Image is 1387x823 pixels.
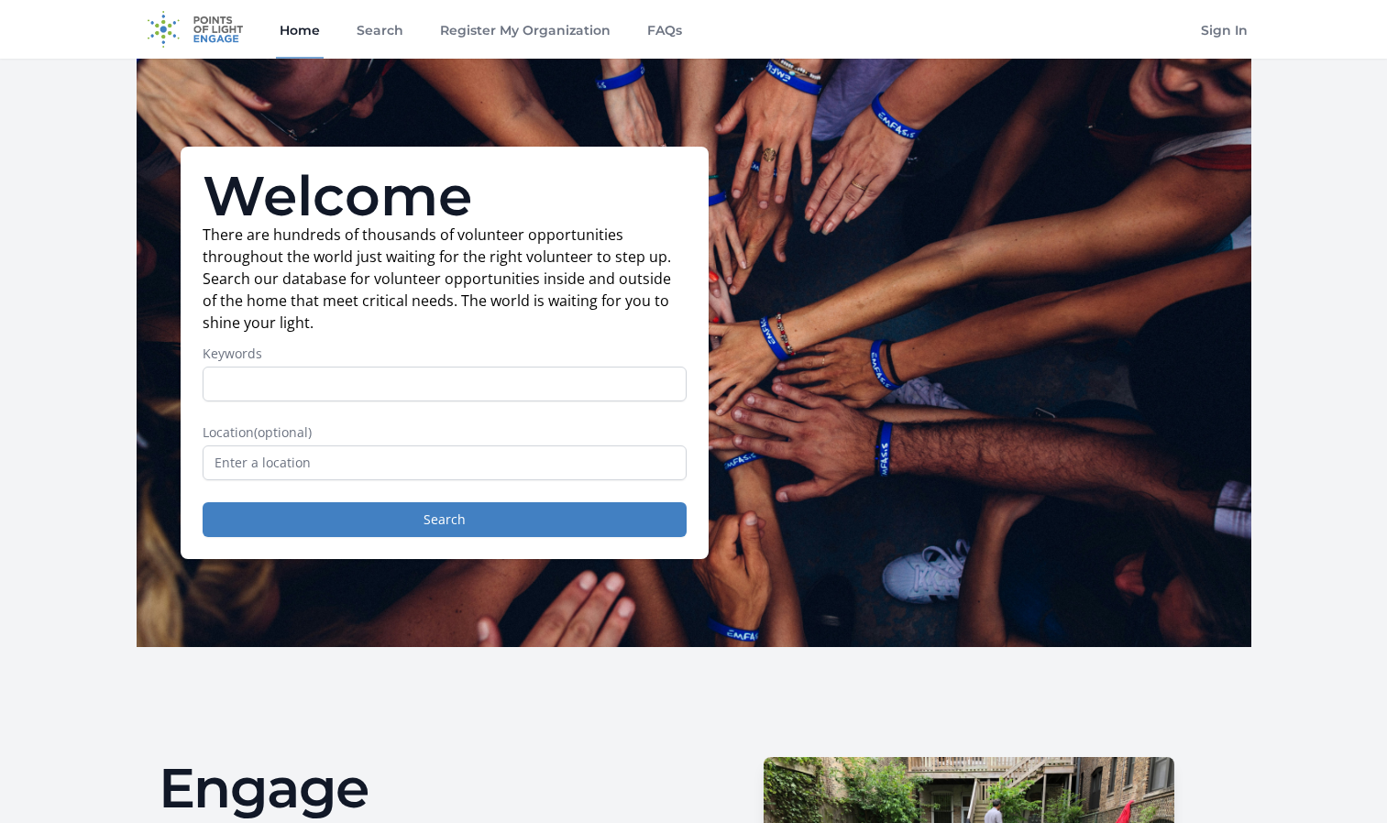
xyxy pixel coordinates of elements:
button: Search [203,502,687,537]
h2: Engage [159,761,679,816]
span: (optional) [254,423,312,441]
h1: Welcome [203,169,687,224]
input: Enter a location [203,445,687,480]
p: There are hundreds of thousands of volunteer opportunities throughout the world just waiting for ... [203,224,687,334]
label: Location [203,423,687,442]
label: Keywords [203,345,687,363]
